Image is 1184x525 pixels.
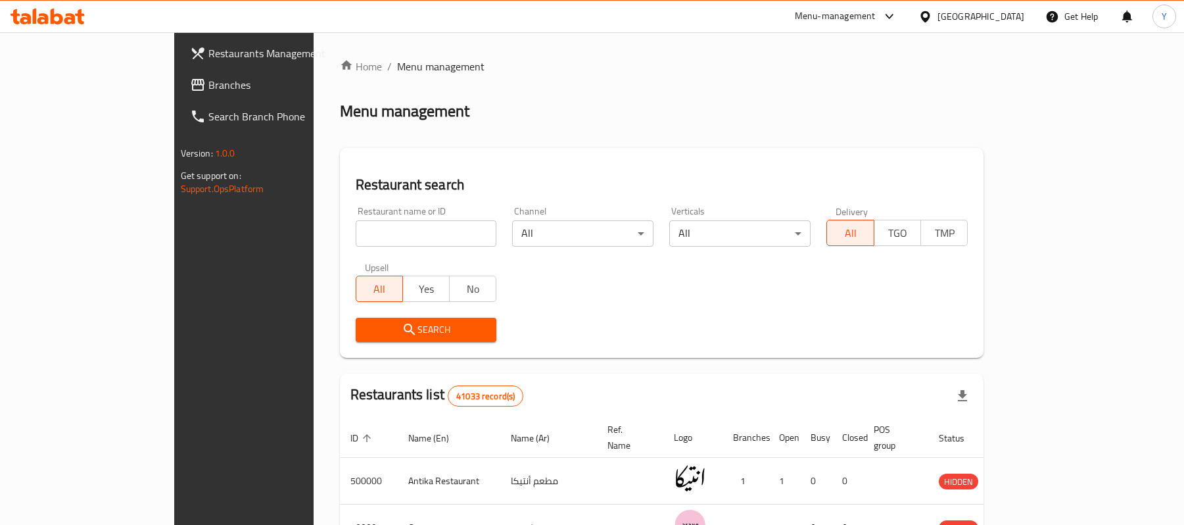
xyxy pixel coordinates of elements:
[769,418,800,458] th: Open
[356,318,497,342] button: Search
[800,418,832,458] th: Busy
[181,145,213,162] span: Version:
[398,458,500,505] td: Antika Restaurant
[181,167,241,184] span: Get support on:
[408,280,444,299] span: Yes
[512,220,653,247] div: All
[179,101,372,132] a: Search Branch Phone
[179,69,372,101] a: Branches
[795,9,876,24] div: Menu-management
[356,175,968,195] h2: Restaurant search
[402,276,450,302] button: Yes
[607,422,648,453] span: Ref. Name
[1162,9,1167,24] span: Y
[769,458,800,505] td: 1
[387,59,392,74] li: /
[874,422,912,453] span: POS group
[366,322,486,338] span: Search
[356,276,403,302] button: All
[920,220,968,246] button: TMP
[939,474,978,489] span: HIDDEN
[356,220,497,247] input: Search for restaurant name or ID..
[947,380,978,412] div: Export file
[365,262,389,272] label: Upsell
[449,276,496,302] button: No
[832,418,863,458] th: Closed
[722,458,769,505] td: 1
[448,386,523,407] div: Total records count
[179,37,372,69] a: Restaurants Management
[350,430,375,446] span: ID
[397,59,485,74] span: Menu management
[826,220,874,246] button: All
[208,109,362,124] span: Search Branch Phone
[511,430,567,446] span: Name (Ar)
[674,462,707,495] img: Antika Restaurant
[408,430,466,446] span: Name (En)
[500,458,597,505] td: مطعم أنتيكا
[836,207,868,216] label: Delivery
[832,224,868,243] span: All
[800,458,832,505] td: 0
[455,280,491,299] span: No
[832,458,863,505] td: 0
[350,385,524,407] h2: Restaurants list
[663,418,722,458] th: Logo
[939,430,982,446] span: Status
[926,224,962,243] span: TMP
[215,145,235,162] span: 1.0.0
[880,224,916,243] span: TGO
[722,418,769,458] th: Branches
[340,59,984,74] nav: breadcrumb
[208,45,362,61] span: Restaurants Management
[939,474,978,489] div: HIDDEN
[208,77,362,93] span: Branches
[181,180,264,197] a: Support.OpsPlatform
[874,220,921,246] button: TGO
[448,390,523,403] span: 41033 record(s)
[340,101,469,122] h2: Menu management
[362,280,398,299] span: All
[669,220,811,247] div: All
[937,9,1024,24] div: [GEOGRAPHIC_DATA]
